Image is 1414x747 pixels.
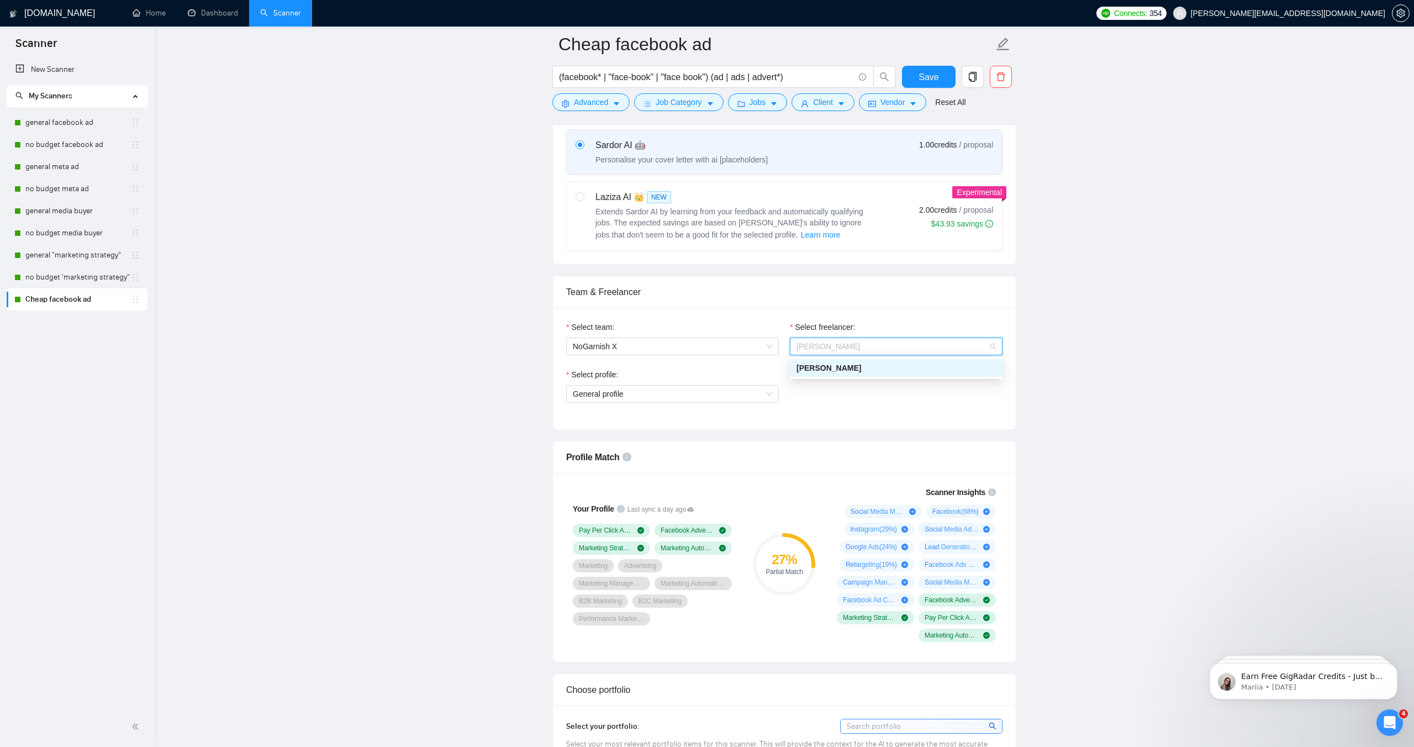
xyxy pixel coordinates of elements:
span: [PERSON_NAME] [796,342,860,351]
a: New Scanner [15,59,139,81]
span: plus-circle [901,544,908,550]
span: Marketing Strategy [579,544,633,553]
input: Search portfolio [841,719,1002,733]
button: Laziza AI NEWExtends Sardor AI by learning from your feedback and automatically qualifying jobs. ... [800,228,841,241]
a: general facebook ad [25,112,131,134]
span: Advertising [624,561,656,570]
span: copy [962,72,983,82]
span: Learn more [801,229,841,241]
button: search [873,66,895,88]
span: B2C Marketing [639,597,682,606]
div: Choose portfolio [566,674,1003,706]
span: / proposal [959,139,993,150]
span: setting [1392,9,1409,18]
button: copy [962,66,984,88]
span: Job Category [656,96,701,108]
span: Save [919,70,938,84]
span: Vendor [880,96,905,108]
span: NEW [647,191,671,203]
span: edit [996,37,1010,51]
button: setting [1392,4,1410,22]
span: check-circle [983,597,990,603]
span: user [801,99,809,108]
img: logo [9,5,17,23]
li: Cheap facebook ad [7,288,147,311]
span: Extends Sardor AI by learning from your feedback and automatically qualifying jobs. The expected ... [595,207,863,239]
li: general meta ad [7,156,147,178]
span: double-left [131,721,143,732]
span: Marketing Automation ( 7 %) [925,631,979,640]
span: plus-circle [983,544,990,550]
iframe: Intercom live chat [1376,709,1403,736]
span: plus-circle [909,508,916,515]
span: Your Profile [573,504,614,513]
span: check-circle [719,545,726,551]
div: Personalise your cover letter with ai [placeholders] [595,154,768,165]
button: userClientcaret-down [792,93,854,111]
li: no budget 'marketing strategy" [7,266,147,288]
span: Marketing Management [579,579,644,588]
span: Facebook Advertising [661,526,715,535]
span: Retargeting ( 19 %) [846,560,897,569]
span: Experimental [957,188,1002,197]
a: no budget facebook ad [25,134,131,156]
span: holder [131,251,140,260]
li: no budget media buyer [7,222,147,244]
span: Social Media Management ( 12 %) [925,578,979,587]
span: check-circle [719,527,726,534]
span: check-circle [983,614,990,621]
span: Connects: [1114,7,1147,19]
span: caret-down [837,99,845,108]
span: [PERSON_NAME] [796,364,861,372]
span: idcard [868,99,876,108]
span: Jobs [750,96,766,108]
li: general media buyer [7,200,147,222]
input: Search Freelance Jobs... [559,70,854,84]
div: Partial Match [753,569,815,575]
button: settingAdvancedcaret-down [552,93,630,111]
span: info-circle [859,73,866,81]
span: Campaign Management ( 13 %) [843,578,897,587]
div: Sardor AI 🤖 [595,139,768,152]
button: delete [990,66,1012,88]
span: Last sync a day ago [627,504,694,515]
span: info-circle [985,220,993,228]
a: Cheap facebook ad [25,288,131,311]
span: info-circle [622,453,631,461]
span: Client [813,96,833,108]
div: Team & Freelancer [566,276,1003,308]
a: general meta ad [25,156,131,178]
div: $43.93 savings [931,218,993,229]
span: NoGarnish X [573,338,772,355]
span: Social Media Advertising ( 27 %) [925,525,979,534]
li: no budget facebook ad [7,134,147,156]
span: Social Media Marketing ( 82 %) [851,507,905,516]
div: 27 % [753,553,815,566]
span: folder [737,99,745,108]
span: Facebook Ad Campaign ( 7 %) [843,596,897,604]
span: check-circle [983,632,990,639]
span: Facebook Ads Manager ( 16 %) [925,560,979,569]
span: Google Ads ( 24 %) [846,543,897,551]
span: 1.00 credits [919,139,957,151]
span: Profile Match [566,453,620,462]
span: plus-circle [901,561,908,568]
span: 2.00 credits [919,204,957,216]
a: searchScanner [260,8,301,18]
div: Laziza AI [595,191,872,204]
span: search [15,92,23,99]
span: Marketing [579,561,608,570]
span: caret-down [909,99,917,108]
span: holder [131,207,140,215]
a: setting [1392,9,1410,18]
a: no budget 'marketing strategy" [25,266,131,288]
span: / proposal [959,204,993,215]
span: check-circle [901,614,908,621]
span: bars [643,99,651,108]
a: no budget meta ad [25,178,131,200]
span: holder [131,273,140,282]
span: holder [131,118,140,127]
